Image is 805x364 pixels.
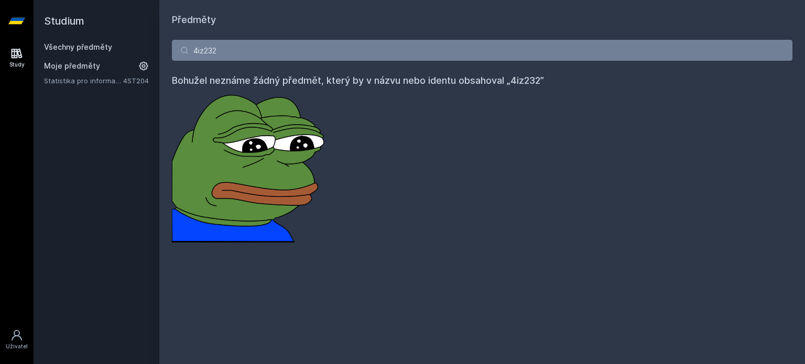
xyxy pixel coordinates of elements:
a: 4ST204 [123,76,149,85]
h4: Bohužel neznáme žádný předmět, který by v názvu nebo identu obsahoval „4iz232” [172,73,792,88]
a: Statistika pro informatiky [44,75,123,86]
img: error_picture.png [172,88,329,242]
div: Study [9,61,25,69]
span: Moje předměty [44,61,100,71]
a: Study [2,42,31,74]
h1: Předměty [172,13,792,27]
div: Uživatel [6,343,28,350]
a: Všechny předměty [44,42,112,51]
input: Název nebo ident předmětu… [172,40,792,61]
a: Uživatel [2,324,31,356]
